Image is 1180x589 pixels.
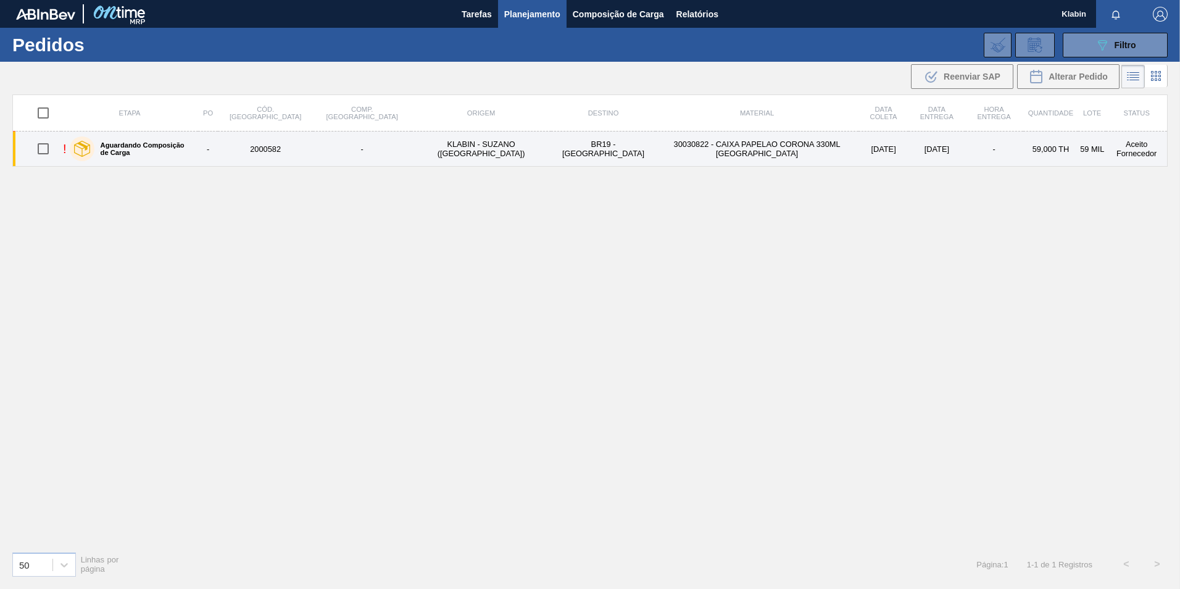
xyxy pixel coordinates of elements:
td: - [313,132,411,167]
span: Planejamento [504,7,560,22]
td: 30030822 - CAIXA PAPELAO CORONA 330ML [GEOGRAPHIC_DATA] [655,132,858,167]
td: Aceito Fornecedor [1106,132,1167,167]
div: Visão em Cards [1145,65,1168,88]
span: Material [740,109,774,117]
td: [DATE] [908,132,965,167]
span: Comp. [GEOGRAPHIC_DATA] [326,106,397,120]
span: Linhas por página [81,555,119,574]
td: KLABIN - SUZANO ([GEOGRAPHIC_DATA]) [411,132,551,167]
td: [DATE] [858,132,908,167]
a: !Aguardando Composição de Carga-2000582-KLABIN - SUZANO ([GEOGRAPHIC_DATA])BR19 - [GEOGRAPHIC_DAT... [13,132,1168,167]
img: Logout [1153,7,1168,22]
button: > [1142,549,1173,580]
h1: Pedidos [12,38,197,52]
button: Filtro [1063,33,1168,57]
span: Reenviar SAP [944,72,1000,81]
img: TNhmsLtSVTkK8tSr43FrP2fwEKptu5GPRR3wAAAABJRU5ErkJggg== [16,9,75,20]
div: Visão em Lista [1121,65,1145,88]
span: 1 - 1 de 1 Registros [1027,560,1092,569]
span: Alterar Pedido [1049,72,1108,81]
td: - [965,132,1023,167]
span: Origem [467,109,495,117]
td: 2000582 [218,132,313,167]
span: Tarefas [462,7,492,22]
span: Etapa [118,109,140,117]
span: Quantidade [1028,109,1073,117]
div: Importar Negociações dos Pedidos [984,33,1012,57]
div: ! [63,142,67,156]
div: Solicitação de Revisão de Pedidos [1015,33,1055,57]
span: Destino [588,109,619,117]
span: Data entrega [920,106,954,120]
span: PO [203,109,213,117]
label: Aguardando Composição de Carga [94,141,193,156]
td: - [198,132,218,167]
div: 50 [19,559,30,570]
span: Filtro [1115,40,1136,50]
span: Hora Entrega [978,106,1011,120]
span: Composição de Carga [573,7,664,22]
span: Relatórios [676,7,718,22]
span: Página : 1 [976,560,1008,569]
span: Cód. [GEOGRAPHIC_DATA] [230,106,301,120]
td: BR19 - [GEOGRAPHIC_DATA] [551,132,655,167]
div: Alterar Pedido [1017,64,1120,89]
span: Data coleta [870,106,897,120]
button: < [1111,549,1142,580]
button: Notificações [1096,6,1136,23]
span: Lote [1083,109,1101,117]
span: Status [1123,109,1149,117]
td: 59,000 TH [1023,132,1078,167]
td: 59 MIL [1078,132,1106,167]
div: Reenviar SAP [911,64,1013,89]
